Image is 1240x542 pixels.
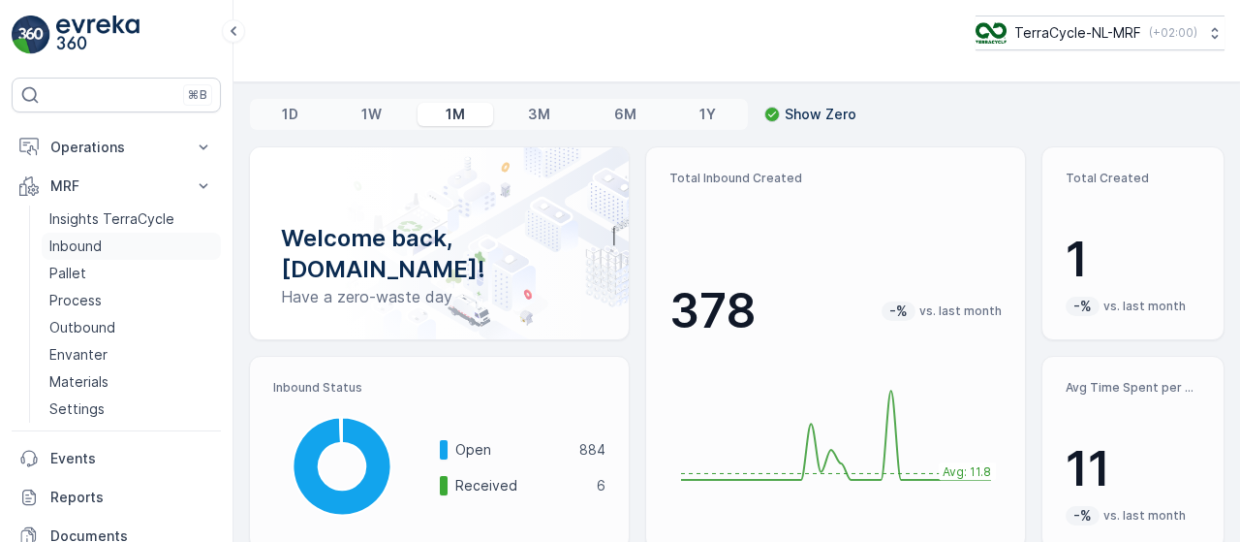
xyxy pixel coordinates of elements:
[42,314,221,341] a: Outbound
[42,287,221,314] a: Process
[1071,297,1094,316] p: -%
[699,105,716,124] p: 1Y
[887,302,910,321] p: -%
[281,223,598,285] p: Welcome back, [DOMAIN_NAME]!
[12,16,50,54] img: logo
[42,368,221,396] a: Materials
[361,105,382,124] p: 1W
[1149,25,1197,41] p: ( +02:00 )
[12,439,221,478] a: Events
[669,282,757,340] p: 378
[49,372,108,392] p: Materials
[1103,508,1186,524] p: vs. last month
[1066,231,1200,289] p: 1
[49,264,86,283] p: Pallet
[50,449,213,468] p: Events
[785,105,856,124] p: Show Zero
[56,16,139,54] img: logo_light-DOdMpM7g.png
[49,399,105,419] p: Settings
[12,128,221,167] button: Operations
[1014,23,1141,43] p: TerraCycle-NL-MRF
[1066,440,1200,498] p: 11
[579,440,605,460] p: 884
[1103,299,1186,314] p: vs. last month
[50,176,182,196] p: MRF
[669,171,1002,186] p: Total Inbound Created
[49,291,102,310] p: Process
[42,206,221,233] a: Insights TerraCycle
[50,488,213,507] p: Reports
[446,105,465,124] p: 1M
[42,233,221,260] a: Inbound
[281,285,598,308] p: Have a zero-waste day
[282,105,298,124] p: 1D
[42,396,221,423] a: Settings
[42,260,221,287] a: Pallet
[50,138,182,157] p: Operations
[976,16,1224,50] button: TerraCycle-NL-MRF(+02:00)
[12,478,221,517] a: Reports
[49,237,102,256] p: Inbound
[614,105,636,124] p: 6M
[188,87,207,103] p: ⌘B
[528,105,550,124] p: 3M
[1066,380,1200,396] p: Avg Time Spent per Process (hr)
[919,303,1002,319] p: vs. last month
[49,209,174,229] p: Insights TerraCycle
[42,341,221,368] a: Envanter
[597,476,605,495] p: 6
[12,167,221,206] button: MRF
[273,380,605,396] p: Inbound Status
[455,476,584,495] p: Received
[49,318,115,337] p: Outbound
[1066,171,1200,186] p: Total Created
[455,440,567,460] p: Open
[976,22,1007,44] img: TC_v739CUj.png
[1071,506,1094,526] p: -%
[49,345,108,365] p: Envanter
